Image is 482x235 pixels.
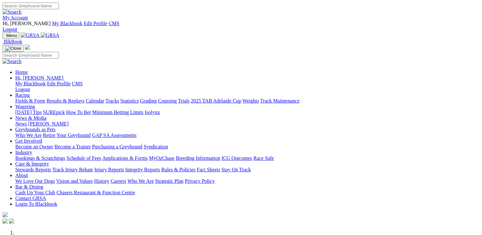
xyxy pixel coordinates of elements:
[15,81,46,86] a: My Blackbook
[52,167,93,172] a: Track Injury Rebate
[3,32,19,39] button: Toggle navigation
[3,218,8,224] img: facebook.svg
[84,21,107,26] a: Edit Profile
[158,98,177,103] a: Coursing
[15,190,55,195] a: Cash Up Your Club
[3,39,22,44] a: BlkBook
[15,110,479,115] div: Wagering
[15,115,47,121] a: News & Media
[15,132,42,138] a: Who We Are
[15,144,479,150] div: Get Involved
[161,167,196,172] a: Rules & Policies
[3,15,28,20] a: My Account
[3,212,8,217] img: logo-grsa-white.png
[3,26,17,32] a: Logout
[15,150,32,155] a: Industry
[15,155,479,161] div: Industry
[43,110,65,115] a: SUREpick
[15,127,55,132] a: Greyhounds as Pets
[15,201,57,207] a: Login To Blackbook
[111,178,126,184] a: Careers
[15,167,51,172] a: Stewards Reports
[140,98,157,103] a: Grading
[25,45,30,50] img: logo-grsa-white.png
[15,98,45,103] a: Fields & Form
[15,155,65,161] a: Bookings & Scratchings
[21,32,40,38] img: GRSA
[66,155,101,161] a: Schedule of Fees
[3,59,22,64] img: Search
[9,218,14,224] img: twitter.svg
[4,39,22,44] span: BlkBook
[15,104,35,109] a: Wagering
[15,132,479,138] div: Greyhounds as Pets
[120,98,139,103] a: Statistics
[155,178,183,184] a: Strategic Plan
[125,167,160,172] a: Integrity Reports
[15,178,479,184] div: About
[47,81,71,86] a: Edit Profile
[3,45,24,52] button: Toggle navigation
[15,167,479,173] div: Care & Integrity
[221,155,252,161] a: ICG Outcomes
[15,98,479,104] div: Racing
[15,75,63,81] span: Hi, [PERSON_NAME]
[94,178,109,184] a: History
[5,46,21,51] img: Close
[72,81,83,86] a: CMS
[43,132,91,138] a: Retire Your Greyhound
[52,21,83,26] a: My Blackbook
[6,33,17,38] span: Menu
[15,184,43,189] a: Bar & Dining
[185,178,215,184] a: Privacy Policy
[105,98,119,103] a: Tracks
[56,178,93,184] a: Vision and Values
[176,155,220,161] a: Breeding Information
[28,121,68,126] a: [PERSON_NAME]
[260,98,299,103] a: Track Maintenance
[15,87,30,92] a: Logout
[242,98,259,103] a: Weights
[109,21,119,26] a: CMS
[15,121,27,126] a: News
[86,98,104,103] a: Calendar
[66,110,91,115] a: How To Bet
[56,190,135,195] a: Chasers Restaurant & Function Centre
[197,167,220,172] a: Fact Sheets
[149,155,175,161] a: MyOzChase
[15,75,65,81] a: Hi, [PERSON_NAME]
[3,21,479,32] div: My Account
[15,196,46,201] a: Contact GRSA
[47,98,84,103] a: Results & Replays
[41,32,60,38] img: GRSA
[15,110,42,115] a: [DATE] Tips
[54,144,91,149] a: Become a Trainer
[92,144,142,149] a: Purchasing a Greyhound
[127,178,154,184] a: Who We Are
[15,173,28,178] a: About
[3,3,59,9] input: Search
[94,167,124,172] a: Injury Reports
[92,132,137,138] a: GAP SA Assessments
[3,52,59,59] input: Search
[3,9,22,15] img: Search
[145,110,160,115] a: Isolynx
[191,98,241,103] a: 2025 TAB Adelaide Cup
[15,161,49,167] a: Care & Integrity
[15,81,479,92] div: Hi, [PERSON_NAME]
[3,21,51,26] span: Hi, [PERSON_NAME]
[178,98,190,103] a: Trials
[221,167,251,172] a: Stay On Track
[102,155,148,161] a: Applications & Forms
[15,69,28,75] a: Home
[15,121,479,127] div: News & Media
[92,110,143,115] a: Minimum Betting Limits
[253,155,274,161] a: Race Safe
[15,144,53,149] a: Become an Owner
[15,178,55,184] a: We Love Our Dogs
[144,144,168,149] a: Syndication
[15,92,30,98] a: Racing
[15,138,42,144] a: Get Involved
[15,190,479,196] div: Bar & Dining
